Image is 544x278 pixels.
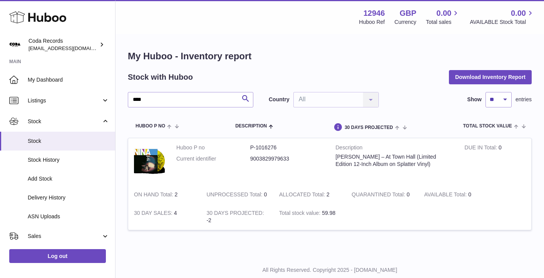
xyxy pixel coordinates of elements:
span: Total sales [426,18,460,26]
td: 4 [128,204,201,230]
label: Show [467,96,482,103]
td: -2 [201,204,273,230]
dd: 9003829979633 [250,155,324,162]
strong: QUARANTINED Total [352,191,407,199]
span: 0.00 [511,8,526,18]
td: 2 [128,185,201,204]
td: 0 [418,185,491,204]
strong: GBP [400,8,416,18]
dt: Current identifier [176,155,250,162]
span: [EMAIL_ADDRESS][DOMAIN_NAME] [28,45,113,51]
span: entries [516,96,532,103]
span: 59.98 [322,210,335,216]
strong: Total stock value [279,210,322,218]
span: Description [235,124,267,129]
dd: P-1016276 [250,144,324,151]
td: 0 [201,185,273,204]
span: Listings [28,97,101,104]
h1: My Huboo - Inventory report [128,50,532,62]
span: Stock [28,137,109,145]
strong: Description [336,144,453,153]
div: [PERSON_NAME] – At Town Hall (Limited Edition 12-Inch Album on Splatter Vinyl) [336,153,453,168]
span: AVAILABLE Stock Total [470,18,535,26]
h2: Stock with Huboo [128,72,193,82]
button: Download Inventory Report [449,70,532,84]
strong: ON HAND Total [134,191,175,199]
span: 0 [407,191,410,198]
a: 0.00 AVAILABLE Stock Total [470,8,535,26]
td: 2 [273,185,346,204]
span: ASN Uploads [28,213,109,220]
strong: ALLOCATED Total [279,191,326,199]
span: Sales [28,233,101,240]
img: haz@pcatmedia.com [9,39,21,50]
a: 0.00 Total sales [426,8,460,26]
span: Stock [28,118,101,125]
span: Huboo P no [136,124,165,129]
strong: DUE IN Total [465,144,499,152]
div: Currency [395,18,417,26]
span: Stock History [28,156,109,164]
strong: UNPROCESSED Total [206,191,264,199]
strong: AVAILABLE Total [424,191,468,199]
div: Huboo Ref [359,18,385,26]
p: All Rights Reserved. Copyright 2025 - [DOMAIN_NAME] [122,266,538,274]
strong: 30 DAY SALES [134,210,174,218]
span: My Dashboard [28,76,109,84]
strong: 30 DAYS PROJECTED [206,210,264,218]
span: 0.00 [437,8,452,18]
td: 0 [459,138,531,185]
img: product image [134,144,165,178]
dt: Huboo P no [176,144,250,151]
div: Coda Records [28,37,98,52]
strong: 12946 [363,8,385,18]
span: Total stock value [463,124,512,129]
span: Add Stock [28,175,109,183]
label: Country [269,96,290,103]
span: 30 DAYS PROJECTED [345,125,393,130]
a: Log out [9,249,106,263]
span: Delivery History [28,194,109,201]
